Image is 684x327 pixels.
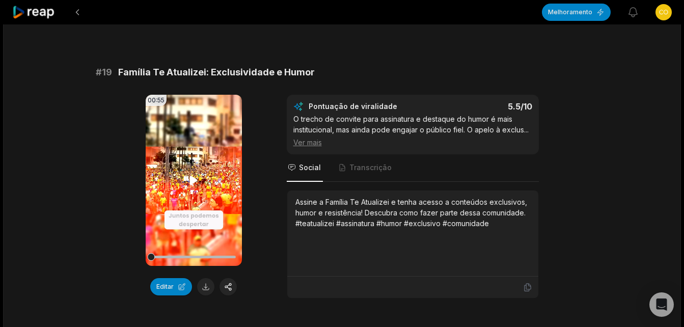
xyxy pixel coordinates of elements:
span: Transcrição [349,162,392,173]
nav: Guias [287,154,539,182]
span: Família Te Atualizei: Exclusividade e Humor [118,65,315,79]
button: Editar [150,278,192,295]
span: # [96,65,112,79]
div: Assine a Família Te Atualizei e tenha acesso a conteúdos exclusivos, humor e resistência! Descubr... [295,197,530,229]
div: Abra o Intercom Messenger [649,292,674,317]
button: Melhoramento [542,4,611,21]
font: 19 [102,67,112,77]
div: Ver mais [293,137,532,148]
div: Pontuação de viralidade [309,101,418,112]
font: O trecho de convite para assinatura e destaque do humor é mais institucional, mas ainda pode enga... [293,115,529,134]
span: Social [299,162,321,173]
font: Editar [156,283,174,291]
font: Melhoramento [548,8,592,16]
div: 5.5 /10 [423,101,532,112]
